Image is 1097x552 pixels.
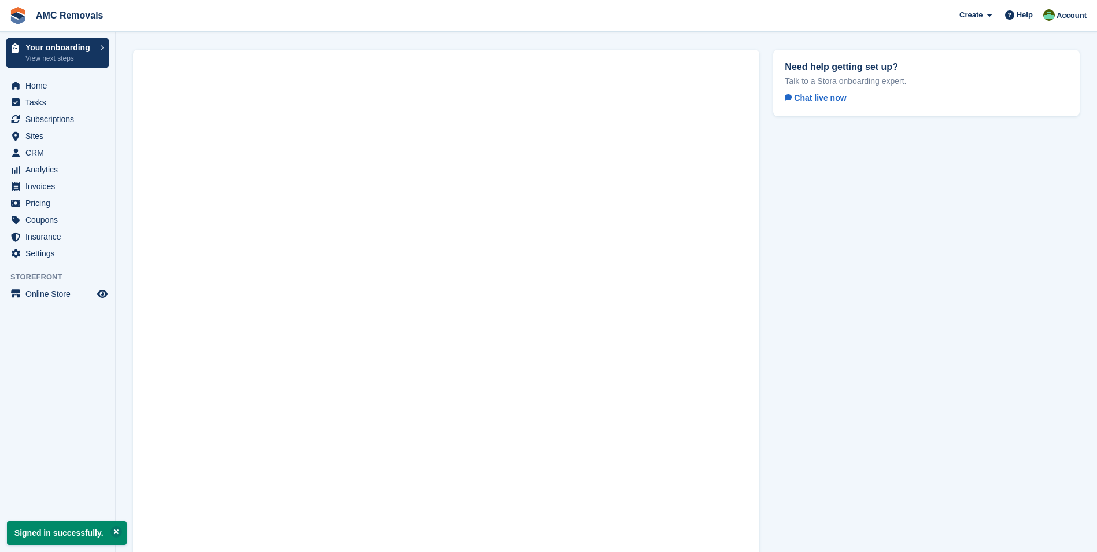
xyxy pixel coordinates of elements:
p: Your onboarding [25,43,94,51]
img: stora-icon-8386f47178a22dfd0bd8f6a31ec36ba5ce8667c1dd55bd0f319d3a0aa187defe.svg [9,7,27,24]
span: Create [959,9,983,21]
span: Sites [25,128,95,144]
a: menu [6,286,109,302]
span: Storefront [10,271,115,283]
a: menu [6,195,109,211]
p: Signed in successfully. [7,521,127,545]
a: menu [6,94,109,111]
span: Settings [25,245,95,262]
span: Pricing [25,195,95,211]
a: AMC Removals [31,6,108,25]
span: Coupons [25,212,95,228]
a: Preview store [95,287,109,301]
span: Help [1017,9,1033,21]
span: Invoices [25,178,95,194]
a: menu [6,229,109,245]
a: menu [6,145,109,161]
span: Online Store [25,286,95,302]
a: menu [6,178,109,194]
a: Chat live now [785,91,855,105]
a: menu [6,161,109,178]
span: Analytics [25,161,95,178]
a: menu [6,78,109,94]
a: menu [6,245,109,262]
span: Home [25,78,95,94]
a: menu [6,111,109,127]
img: Kayleigh Deegan [1043,9,1055,21]
span: Insurance [25,229,95,245]
a: menu [6,212,109,228]
span: Chat live now [785,93,846,102]
h2: Need help getting set up? [785,61,1068,72]
span: Tasks [25,94,95,111]
span: CRM [25,145,95,161]
a: Your onboarding View next steps [6,38,109,68]
a: menu [6,128,109,144]
p: View next steps [25,53,94,64]
span: Subscriptions [25,111,95,127]
p: Talk to a Stora onboarding expert. [785,76,1068,86]
span: Account [1057,10,1087,21]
